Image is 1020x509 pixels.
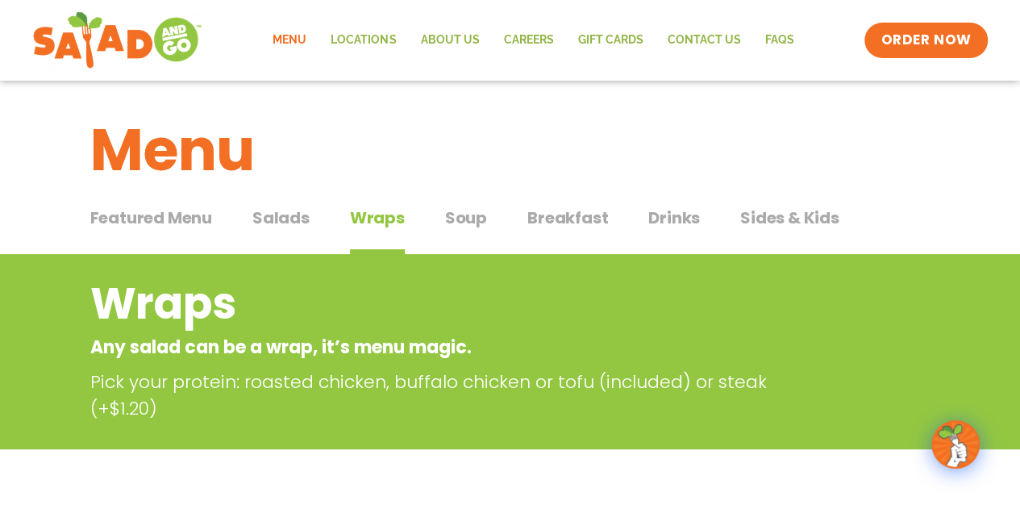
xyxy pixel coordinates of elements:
[752,22,806,59] a: FAQs
[933,422,978,467] img: wpChatIcon
[318,22,408,59] a: Locations
[408,22,491,59] a: About Us
[445,206,487,230] span: Soup
[260,22,318,59] a: Menu
[740,206,839,230] span: Sides & Kids
[32,8,202,73] img: new-SAG-logo-768×292
[90,206,212,230] span: Featured Menu
[90,200,930,255] div: Tabbed content
[527,206,608,230] span: Breakfast
[864,23,987,58] a: ORDER NOW
[90,106,930,194] h1: Menu
[90,271,801,336] h2: Wraps
[252,206,310,230] span: Salads
[491,22,565,59] a: Careers
[881,31,971,50] span: ORDER NOW
[350,206,405,230] span: Wraps
[90,334,801,361] p: Any salad can be a wrap, it’s menu magic.
[260,22,806,59] nav: Menu
[565,22,655,59] a: GIFT CARDS
[655,22,752,59] a: Contact Us
[90,369,808,422] p: Pick your protein: roasted chicken, buffalo chicken or tofu (included) or steak (+$1.20)
[648,206,700,230] span: Drinks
